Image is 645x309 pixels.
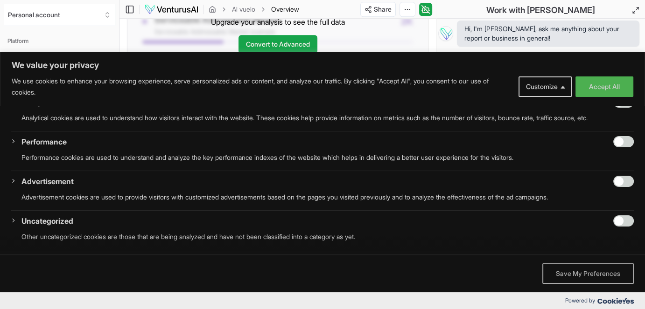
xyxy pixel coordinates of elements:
[613,215,634,227] input: Enable Uncategorized
[438,26,453,41] img: Vera
[21,231,634,242] p: Other uncategorized cookies are those that are being analyzed and have not been classified into a...
[613,136,634,147] input: Enable Performance
[464,24,632,43] span: Hi, I'm [PERSON_NAME], ask me anything about your report or business in general!
[374,5,392,14] span: Share
[4,34,115,48] div: Platform
[12,60,633,71] p: We value your privacy
[21,152,634,163] p: Performance cookies are used to understand and analyze the key performance indexes of the website...
[238,35,317,54] a: Convert to Advanced
[211,16,345,27] p: Upgrade your analysis to see the full data
[519,76,572,97] button: Customize
[144,4,199,15] img: logo
[542,263,634,284] button: Save My Preferences
[4,48,115,63] a: Your ventures
[209,5,299,14] nav: breadcrumb
[613,176,634,187] input: Enable Advertisement
[486,4,595,17] h2: Work with [PERSON_NAME]
[271,5,299,14] span: Overview
[575,76,633,97] button: Accept All
[21,215,73,227] button: Uncategorized
[4,4,115,26] button: Select an organization
[21,112,634,124] p: Analytical cookies are used to understand how visitors interact with the website. These cookies h...
[360,2,396,17] button: Share
[12,76,512,98] p: We use cookies to enhance your browsing experience, serve personalized ads or content, and analyz...
[21,176,74,187] button: Advertisement
[21,192,634,203] p: Advertisement cookies are used to provide visitors with customized advertisements based on the pa...
[232,5,255,14] a: Al vuelo
[597,298,634,304] img: Cookieyes logo
[21,136,67,147] button: Performance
